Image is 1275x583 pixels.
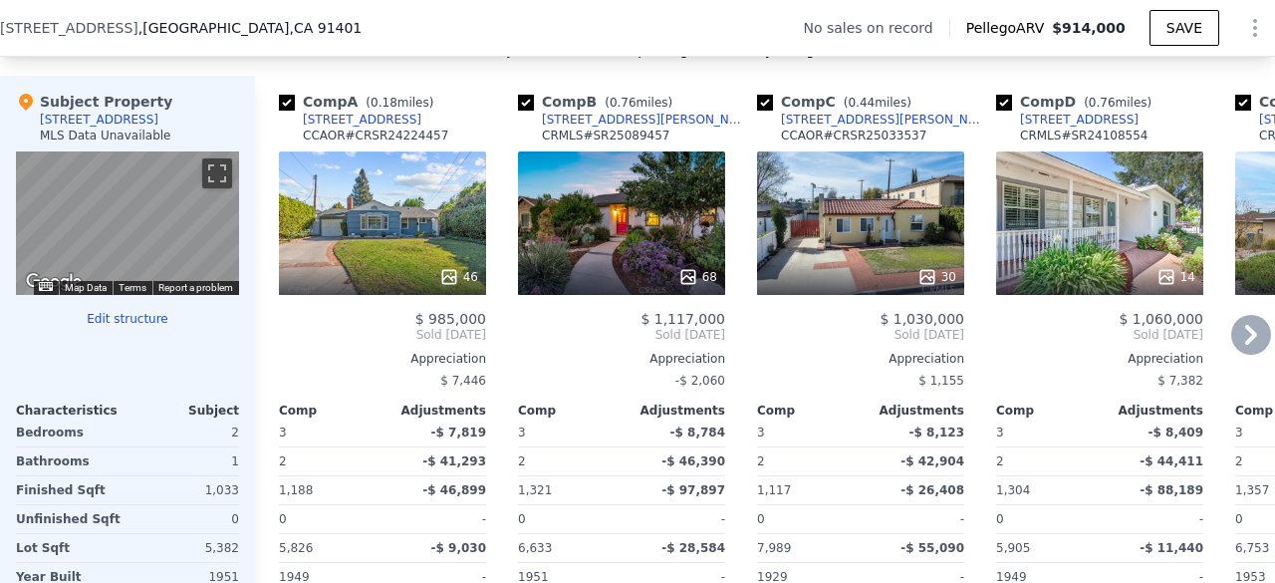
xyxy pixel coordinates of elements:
[1104,505,1203,533] div: -
[131,505,239,533] div: 0
[131,419,239,446] div: 2
[909,426,964,439] span: -$ 8,123
[757,112,988,128] a: [STREET_ADDRESS][PERSON_NAME]
[279,112,421,128] a: [STREET_ADDRESS]
[279,512,287,526] span: 0
[131,447,239,475] div: 1
[16,92,172,112] div: Subject Property
[781,128,926,144] div: CCAOR # CRSR25033537
[415,311,486,327] span: $ 985,000
[518,92,680,112] div: Comp B
[996,403,1100,419] div: Comp
[880,311,964,327] span: $ 1,030,000
[661,454,725,468] span: -$ 46,390
[918,374,964,388] span: $ 1,155
[1235,541,1269,555] span: 6,753
[996,512,1004,526] span: 0
[996,327,1203,343] span: Sold [DATE]
[279,447,379,475] div: 2
[1140,454,1203,468] span: -$ 44,411
[781,112,988,128] div: [STREET_ADDRESS][PERSON_NAME]
[996,112,1139,128] a: [STREET_ADDRESS]
[518,447,618,475] div: 2
[1235,512,1243,526] span: 0
[1076,96,1159,110] span: ( miles)
[1140,483,1203,497] span: -$ 88,189
[289,20,362,36] span: , CA 91401
[518,403,622,419] div: Comp
[836,96,919,110] span: ( miles)
[16,447,124,475] div: Bathrooms
[138,18,362,38] span: , [GEOGRAPHIC_DATA]
[518,351,725,367] div: Appreciation
[803,18,948,38] div: No sales on record
[422,454,486,468] span: -$ 41,293
[1235,8,1275,48] button: Show Options
[158,282,233,293] a: Report a problem
[757,327,964,343] span: Sold [DATE]
[40,112,158,128] div: [STREET_ADDRESS]
[16,311,239,327] button: Edit structure
[1089,96,1116,110] span: 0.76
[303,128,448,144] div: CCAOR # CRSR24224457
[279,541,313,555] span: 5,826
[670,426,725,439] span: -$ 8,784
[279,92,441,112] div: Comp A
[518,327,725,343] span: Sold [DATE]
[861,403,964,419] div: Adjustments
[202,158,232,188] button: Toggle fullscreen view
[431,426,486,439] span: -$ 7,819
[996,92,1159,112] div: Comp D
[131,534,239,562] div: 5,382
[16,419,124,446] div: Bedrooms
[757,447,857,475] div: 2
[422,483,486,497] span: -$ 46,899
[518,426,526,439] span: 3
[440,374,486,388] span: $ 7,446
[279,351,486,367] div: Appreciation
[757,92,919,112] div: Comp C
[131,476,239,504] div: 1,033
[1235,483,1269,497] span: 1,357
[1149,10,1219,46] button: SAVE
[21,269,87,295] img: Google
[16,151,239,295] div: Street View
[279,426,287,439] span: 3
[900,483,964,497] span: -$ 26,408
[371,96,397,110] span: 0.18
[1235,426,1243,439] span: 3
[16,476,124,504] div: Finished Sqft
[119,282,146,293] a: Terms
[622,403,725,419] div: Adjustments
[431,541,486,555] span: -$ 9,030
[996,426,1004,439] span: 3
[1052,20,1126,36] span: $914,000
[21,269,87,295] a: Open this area in Google Maps (opens a new window)
[518,541,552,555] span: 6,633
[900,541,964,555] span: -$ 55,090
[518,112,749,128] a: [STREET_ADDRESS][PERSON_NAME]
[1119,311,1203,327] span: $ 1,060,000
[966,18,1053,38] span: Pellego ARV
[1140,541,1203,555] span: -$ 11,440
[279,403,382,419] div: Comp
[279,327,486,343] span: Sold [DATE]
[661,541,725,555] span: -$ 28,584
[865,505,964,533] div: -
[675,374,725,388] span: -$ 2,060
[1148,426,1203,439] span: -$ 8,409
[386,505,486,533] div: -
[1020,112,1139,128] div: [STREET_ADDRESS]
[757,351,964,367] div: Appreciation
[127,403,239,419] div: Subject
[439,267,478,287] div: 46
[597,96,680,110] span: ( miles)
[757,483,791,497] span: 1,117
[848,96,875,110] span: 0.44
[16,403,127,419] div: Characteristics
[518,512,526,526] span: 0
[303,112,421,128] div: [STREET_ADDRESS]
[16,151,239,295] div: Map
[757,426,765,439] span: 3
[678,267,717,287] div: 68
